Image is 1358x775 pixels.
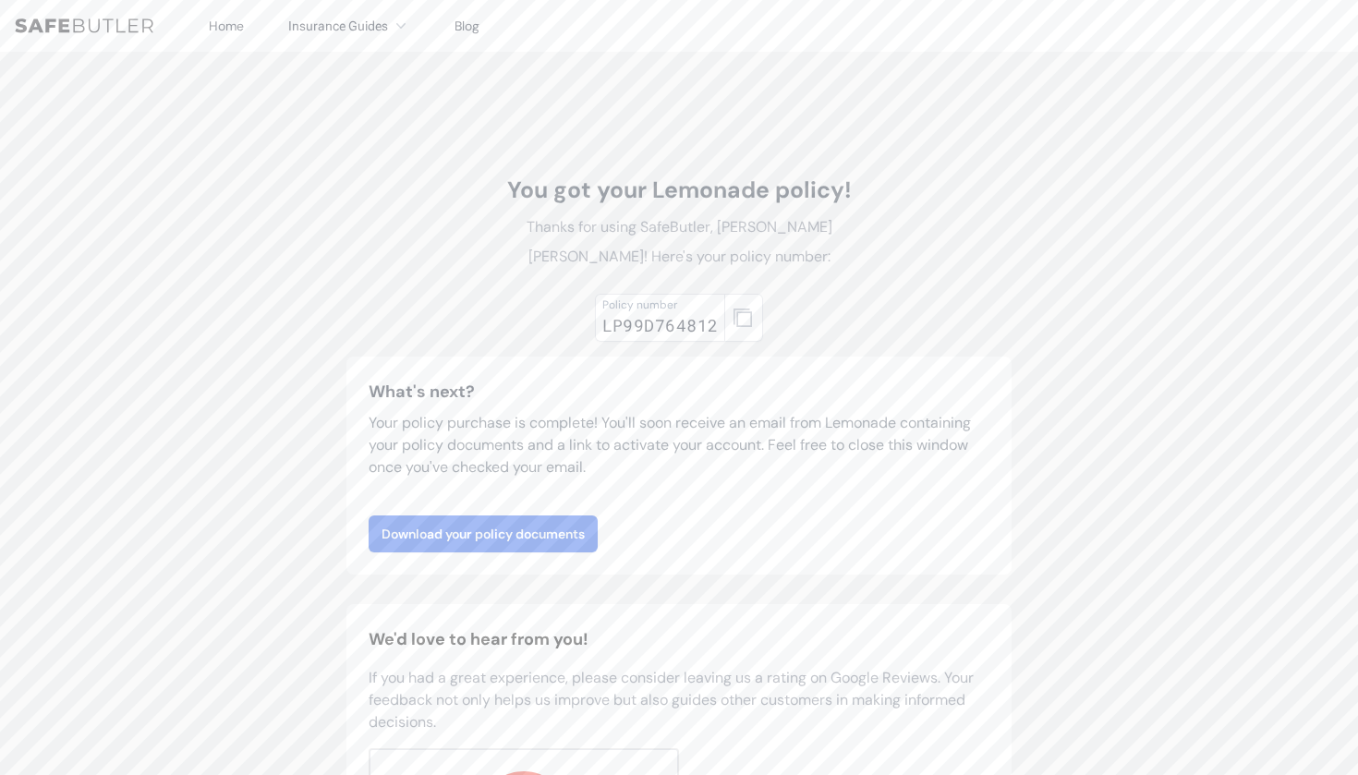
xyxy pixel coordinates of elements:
img: SafeButler Text Logo [15,18,153,33]
a: Download your policy documents [369,515,598,552]
p: Your policy purchase is complete! You'll soon receive an email from Lemonade containing your poli... [369,412,989,478]
h2: We'd love to hear from you! [369,626,989,652]
p: Thanks for using SafeButler, [PERSON_NAME] [PERSON_NAME]! Here's your policy number: [472,212,886,272]
a: Blog [455,18,479,34]
h3: What's next? [369,379,989,405]
div: LP99D764812 [602,312,719,338]
p: If you had a great experience, please consider leaving us a rating on Google Reviews. Your feedba... [369,667,989,733]
a: Home [209,18,244,34]
h1: You got your Lemonade policy! [472,176,886,205]
button: Insurance Guides [288,15,410,37]
div: Policy number [602,297,719,312]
